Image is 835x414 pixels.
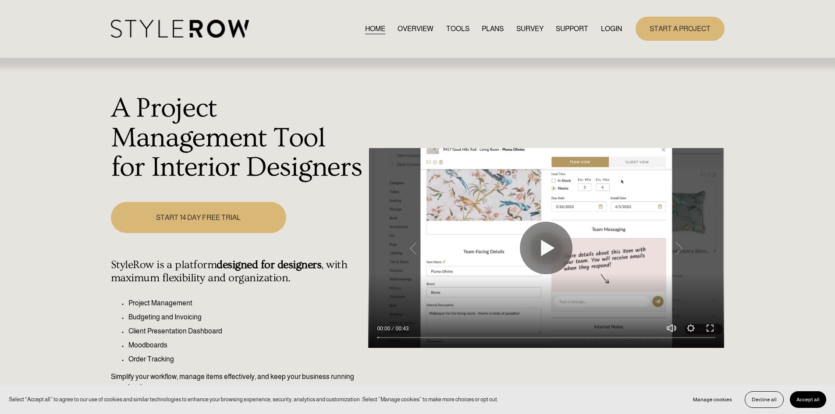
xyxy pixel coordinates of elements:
[128,354,364,364] p: Order Tracking
[111,258,364,285] h4: StyleRow is a platform , with maximum flexibility and organization.
[752,396,777,403] span: Decline all
[745,391,784,408] button: Decline all
[111,372,364,393] p: Simplify your workflow, manage items effectively, and keep your business running seamlessly.
[556,23,588,35] a: folder dropdown
[128,298,364,308] p: Project Management
[128,326,364,336] p: Client Presentation Dashboard
[693,396,732,403] span: Manage cookies
[686,391,739,408] button: Manage cookies
[482,23,504,35] a: PLANS
[365,23,385,35] a: HOME
[128,340,364,350] p: Moodboards
[446,23,469,35] a: TOOLS
[111,20,249,38] img: StyleRow
[796,396,820,403] span: Accept all
[790,391,826,408] button: Accept all
[377,335,715,341] input: Seek
[9,395,498,403] p: Select “Accept all” to agree to our use of cookies and similar technologies to enhance your brows...
[217,258,321,271] strong: designed for designers
[556,24,588,34] span: SUPPORT
[392,324,411,333] div: Duration
[601,23,622,35] a: LOGIN
[111,202,286,233] a: START 14 DAY FREE TRIAL
[636,17,725,41] a: START A PROJECT
[520,222,572,274] button: Play
[111,94,364,183] h1: A Project Management Tool for Interior Designers
[128,312,364,322] p: Budgeting and Invoicing
[516,23,544,35] a: SURVEY
[398,23,433,35] a: OVERVIEW
[377,324,392,333] div: Current time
